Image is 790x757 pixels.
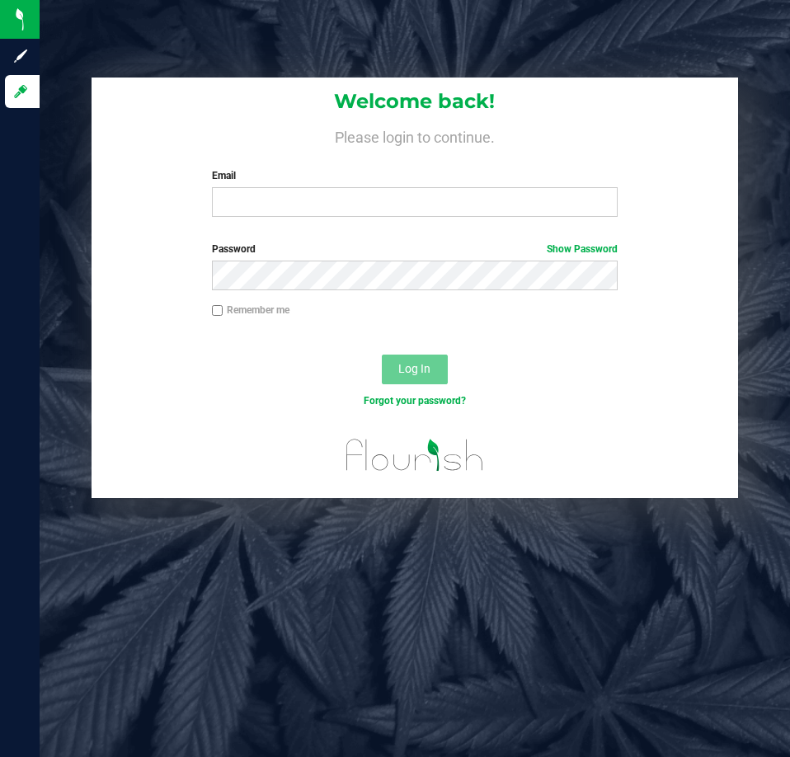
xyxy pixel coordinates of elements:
label: Remember me [212,303,289,317]
inline-svg: Sign up [12,48,29,64]
img: flourish_logo.svg [334,426,496,485]
button: Log In [382,355,448,384]
h4: Please login to continue. [92,125,737,145]
span: Password [212,243,256,255]
a: Forgot your password? [364,395,466,407]
a: Show Password [547,243,618,255]
inline-svg: Log in [12,83,29,100]
label: Email [212,168,618,183]
h1: Welcome back! [92,91,737,112]
span: Log In [398,362,430,375]
input: Remember me [212,305,223,317]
